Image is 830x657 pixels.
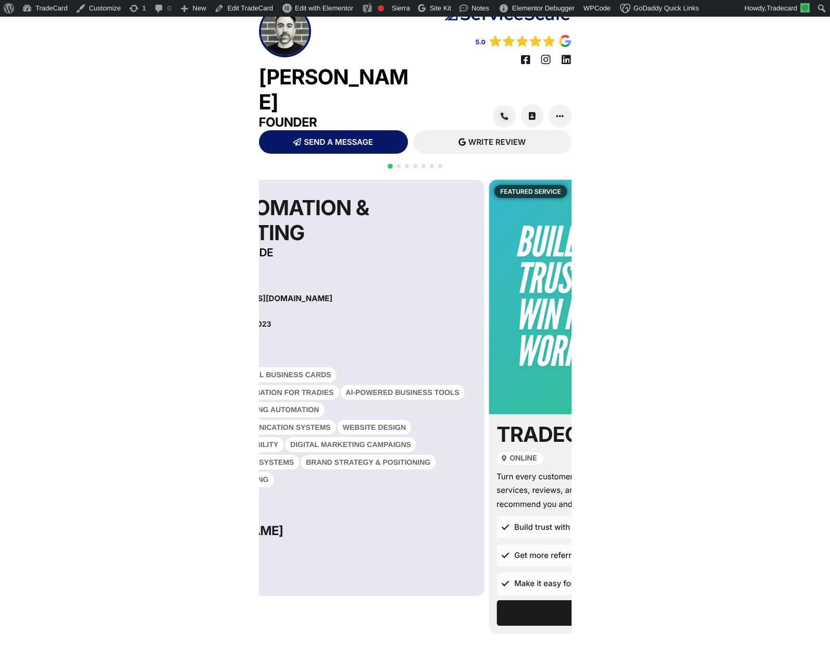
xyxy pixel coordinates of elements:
span: Go to slide 3 [405,164,409,168]
a: [EMAIL_ADDRESS][DOMAIN_NAME] [182,294,332,302]
span: Site Kit [430,4,451,12]
div: Brand Strategy & Positioning [301,455,436,470]
span: Go to slide 1 [388,164,393,169]
span: WRITE REVIEW [468,138,526,146]
h4: Australia-wide [182,245,450,261]
a: SEND A MESSAGE [259,130,408,154]
span: Go to slide 4 [413,164,417,168]
h2: [PERSON_NAME] [259,65,415,115]
span: SEND A MESSAGE [304,138,373,146]
span: ABN: 68 844 652 023 [194,320,271,329]
div: Website Design [338,420,411,435]
span: Tradecard [766,4,797,12]
span: [EMAIL_ADDRESS][DOMAIN_NAME] [194,294,332,302]
a: WRITE REVIEW [413,130,572,154]
div: AI-Powered Business Tools [340,385,464,400]
h3: Founder [259,115,415,130]
span: Go to slide 2 [397,164,401,168]
span: Go to slide 6 [430,164,434,168]
span: Go to slide 7 [438,164,442,168]
h3: [PERSON_NAME] [182,523,348,539]
a: 5.0 [476,38,486,46]
h6: ServiceScale [182,539,348,549]
div: Digital Marketing Campaigns [285,437,416,452]
div: Workflow Automation for Tradies [182,385,339,400]
h3: SERVICES [182,344,348,360]
div: Customer Communication Systems [182,420,336,435]
div: TradeCard Digital Business Cards [182,367,336,382]
span: Edit with Elementor [295,4,353,12]
h2: AI, Automation & Marketing [182,195,450,245]
div: Focus keyphrase not set [378,5,384,11]
span: Go to slide 5 [422,164,426,168]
